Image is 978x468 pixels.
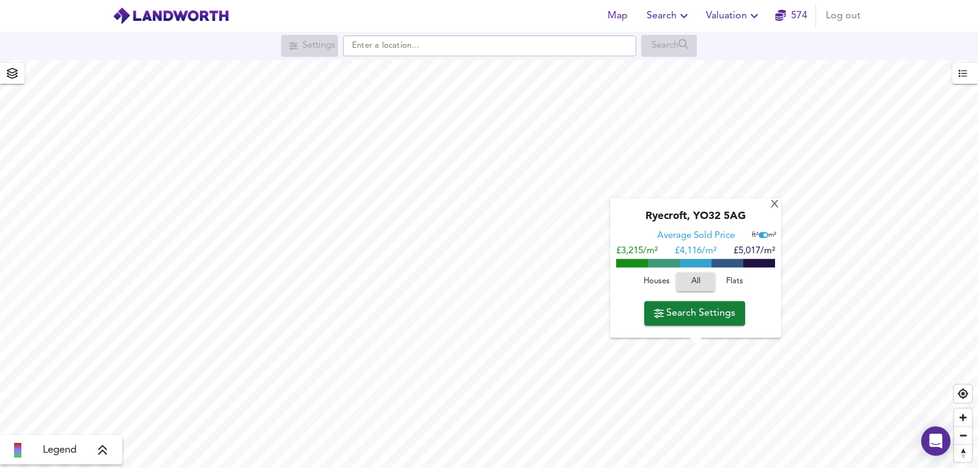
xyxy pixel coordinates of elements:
span: ft² [752,232,759,239]
span: Valuation [706,7,762,24]
input: Enter a location... [343,35,636,56]
span: Search Settings [654,305,735,322]
span: Flats [718,275,751,289]
button: Search Settings [644,301,745,325]
span: m² [768,232,776,239]
button: Find my location [954,385,972,403]
span: £5,017/m² [733,247,775,256]
button: 574 [771,4,811,28]
button: Valuation [701,4,767,28]
button: Zoom out [954,426,972,444]
span: All [682,275,709,289]
div: Search for a location first or explore the map [641,35,697,57]
button: Map [598,4,637,28]
div: Ryecroft, YO32 5AG [616,211,775,231]
a: 574 [775,7,807,24]
button: Flats [715,273,754,292]
button: Zoom in [954,409,972,426]
span: £3,215/m² [616,247,658,256]
button: Log out [821,4,866,28]
span: Legend [43,443,76,458]
span: Search [647,7,691,24]
span: Log out [826,7,861,24]
span: Zoom out [954,427,972,444]
span: £ 4,116/m² [675,247,716,256]
div: X [770,199,780,211]
button: Houses [637,273,676,292]
div: Average Sold Price [657,231,735,243]
div: Open Intercom Messenger [921,426,950,456]
img: logo [112,7,229,25]
button: Search [642,4,696,28]
span: Map [603,7,632,24]
button: All [676,273,715,292]
button: Reset bearing to north [954,444,972,462]
span: Houses [640,275,673,289]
